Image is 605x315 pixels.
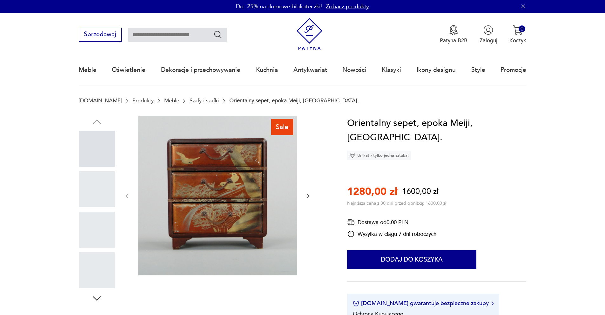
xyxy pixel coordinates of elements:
button: 0Koszyk [509,25,526,44]
a: Antykwariat [293,55,327,85]
a: Ikony designu [417,55,456,85]
a: Dekoracje i przechowywanie [161,55,240,85]
a: Produkty [132,98,154,104]
div: Wysyłka w ciągu 7 dni roboczych [347,230,436,238]
a: Sprzedawaj [79,32,122,38]
a: [DOMAIN_NAME] [79,98,122,104]
a: Style [471,55,485,85]
button: Szukaj [213,30,223,39]
div: Unikat - tylko jedna sztuka! [347,151,411,160]
p: Najniższa cena z 30 dni przed obniżką: 1600,00 zł [347,200,446,206]
div: 0 [519,25,525,32]
img: Patyna - sklep z meblami i dekoracjami vintage [293,18,326,50]
img: Ikona koszyka [513,25,523,35]
button: Patyna B2B [440,25,467,44]
img: Ikona strzałki w prawo [492,302,494,305]
a: Meble [79,55,97,85]
img: Zdjęcie produktu Orientalny sepet, epoka Meiji, Japonia. [138,116,297,275]
p: Patyna B2B [440,37,467,44]
p: Orientalny sepet, epoka Meiji, [GEOGRAPHIC_DATA]. [229,98,359,104]
a: Ikona medaluPatyna B2B [440,25,467,44]
button: [DOMAIN_NAME] gwarantuje bezpieczne zakupy [353,299,494,307]
p: 1280,00 zł [347,185,397,199]
p: Do -25% na domowe biblioteczki! [236,3,322,10]
a: Zobacz produkty [326,3,369,10]
img: Ikona diamentu [350,153,355,158]
a: Szafy i szafki [190,98,219,104]
a: Meble [164,98,179,104]
img: Ikona medalu [449,25,459,35]
button: Dodaj do koszyka [347,250,476,269]
img: Ikona dostawy [347,218,355,226]
p: Koszyk [509,37,526,44]
a: Nowości [342,55,366,85]
div: Dostawa od 0,00 PLN [347,218,436,226]
button: Zaloguj [480,25,497,44]
img: Ikona certyfikatu [353,300,359,307]
a: Promocje [501,55,526,85]
p: 1600,00 zł [402,186,439,197]
a: Klasyki [382,55,401,85]
button: Sprzedawaj [79,28,122,42]
p: Zaloguj [480,37,497,44]
a: Oświetlenie [112,55,145,85]
img: Ikonka użytkownika [483,25,493,35]
h1: Orientalny sepet, epoka Meiji, [GEOGRAPHIC_DATA]. [347,116,526,145]
a: Kuchnia [256,55,278,85]
div: Sale [271,119,293,135]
